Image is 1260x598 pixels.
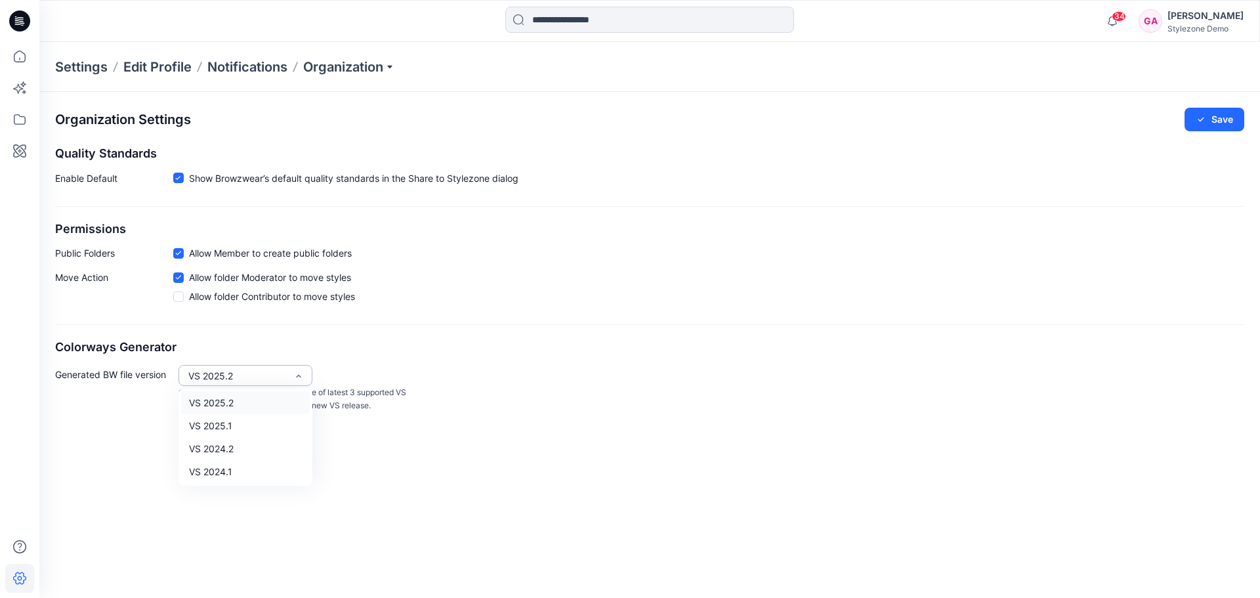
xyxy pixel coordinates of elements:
[55,223,1244,236] h2: Permissions
[55,365,173,413] p: Generated BW file version
[189,171,518,185] span: Show Browzwear’s default quality standards in the Share to Stylezone dialog
[55,171,173,190] p: Enable Default
[55,112,191,127] h2: Organization Settings
[189,289,355,303] span: Allow folder Contributor to move styles
[55,341,1244,354] h2: Colorways Generator
[55,147,1244,161] h2: Quality Standards
[181,414,310,437] div: VS 2025.1
[1167,8,1244,24] div: [PERSON_NAME]
[178,386,412,413] p: Generated BW file version can be one of latest 3 supported VS versions. The list updates with eac...
[189,270,351,284] span: Allow folder Moderator to move styles
[1167,24,1244,33] div: Stylezone Demo
[181,460,310,483] div: VS 2024.1
[207,58,287,76] a: Notifications
[1139,9,1162,33] div: GA
[181,437,310,460] div: VS 2024.2
[123,58,192,76] a: Edit Profile
[55,58,108,76] p: Settings
[55,270,173,309] p: Move Action
[1185,108,1244,131] button: Save
[189,246,352,260] span: Allow Member to create public folders
[188,369,287,383] div: VS 2025.2
[181,391,310,414] div: VS 2025.2
[55,246,173,260] p: Public Folders
[1112,11,1126,22] span: 34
